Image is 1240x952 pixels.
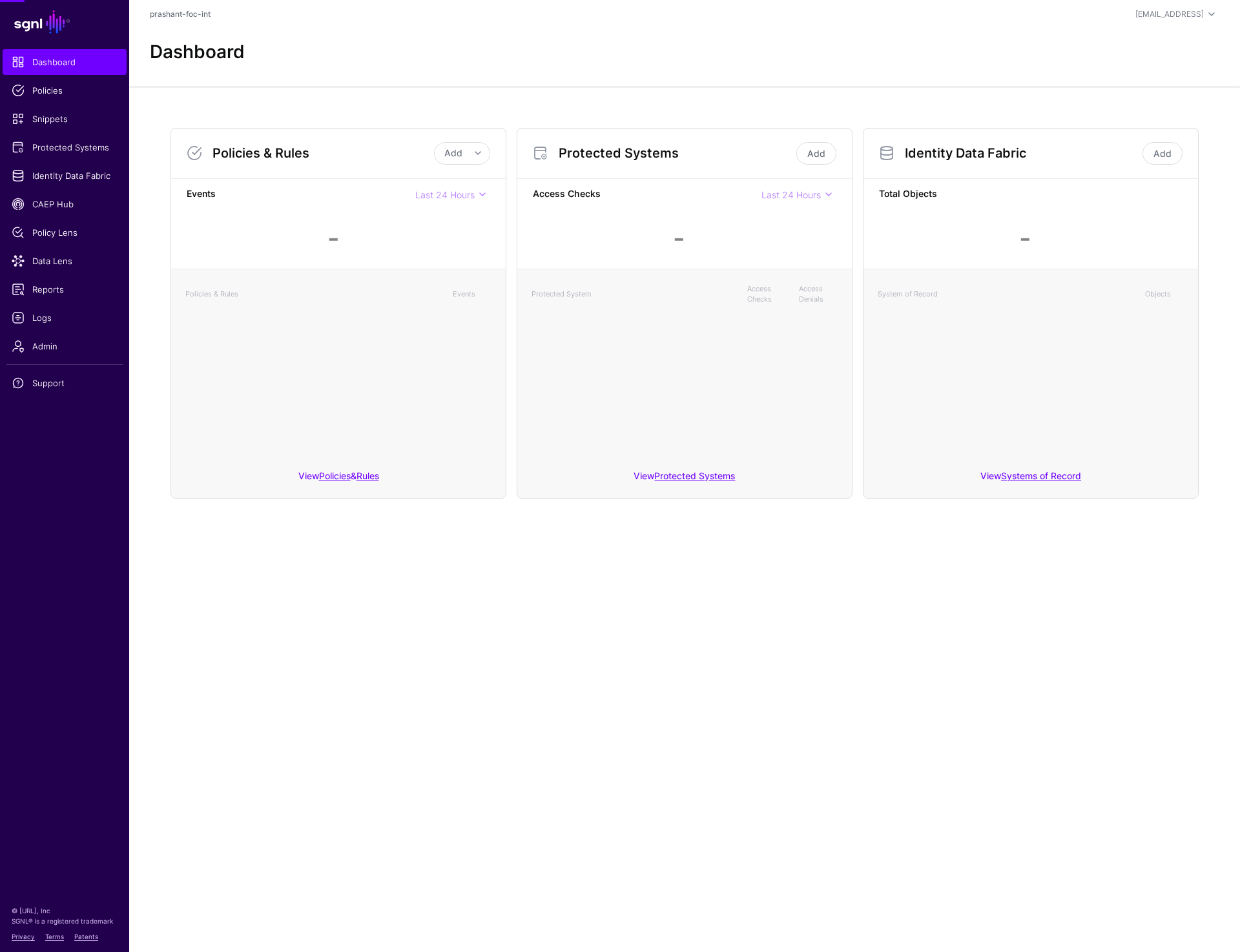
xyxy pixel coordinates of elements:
[8,8,121,36] a: SGNL
[3,106,127,132] a: Snippets
[12,933,35,940] a: Privacy
[3,305,127,331] a: Logs
[12,311,118,324] span: Logs
[45,933,64,940] a: Terms
[12,84,118,97] span: Policies
[3,333,127,359] a: Admin
[3,248,127,274] a: Data Lens
[3,163,127,189] a: Identity Data Fabric
[3,191,127,217] a: CAEP Hub
[12,198,118,211] span: CAEP Hub
[3,49,127,75] a: Dashboard
[3,276,127,302] a: Reports
[12,56,118,68] span: Dashboard
[12,377,118,389] span: Support
[12,254,118,267] span: Data Lens
[3,134,127,160] a: Protected Systems
[12,905,118,916] p: © [URL], Inc
[12,916,118,926] p: SGNL® is a registered trademark
[74,933,98,940] a: Patents
[3,220,127,245] a: Policy Lens
[12,141,118,154] span: Protected Systems
[12,226,118,239] span: Policy Lens
[3,78,127,103] a: Policies
[12,340,118,353] span: Admin
[12,112,118,125] span: Snippets
[12,169,118,182] span: Identity Data Fabric
[12,283,118,296] span: Reports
